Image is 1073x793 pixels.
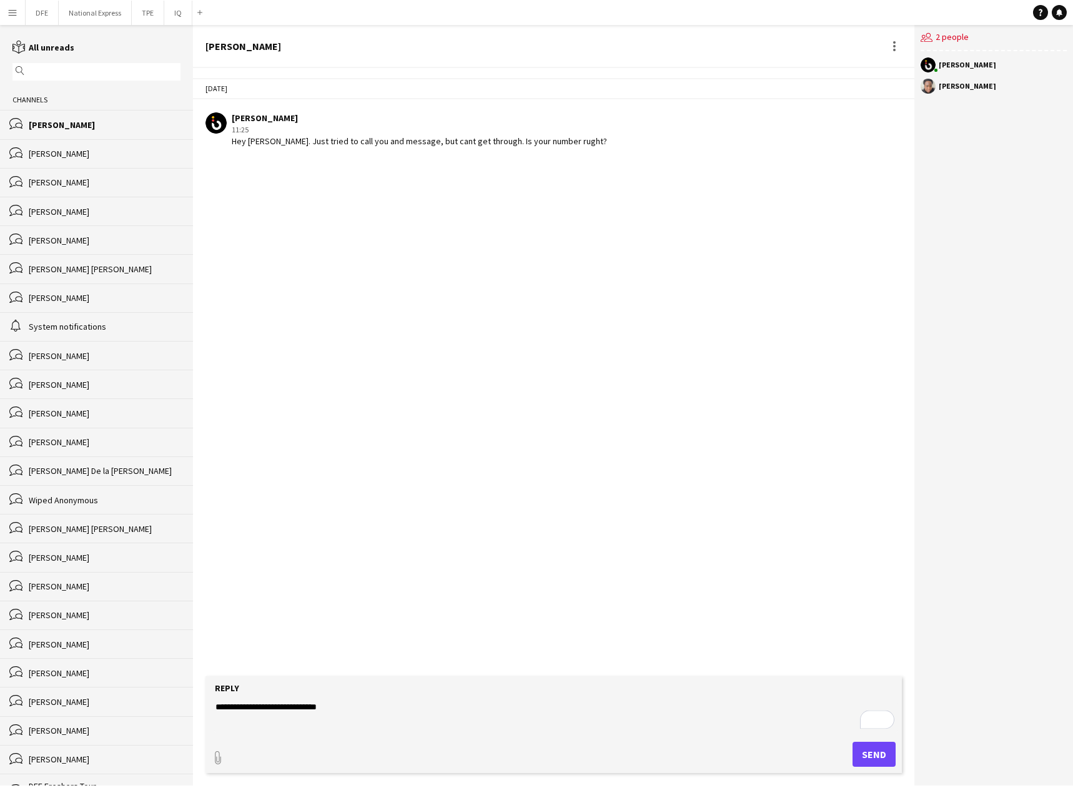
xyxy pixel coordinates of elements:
[59,1,132,25] button: National Express
[29,235,180,246] div: [PERSON_NAME]
[29,148,180,159] div: [PERSON_NAME]
[232,112,607,124] div: [PERSON_NAME]
[232,124,607,135] div: 11:25
[132,1,164,25] button: TPE
[29,609,180,621] div: [PERSON_NAME]
[29,408,180,419] div: [PERSON_NAME]
[29,321,180,332] div: System notifications
[29,119,180,131] div: [PERSON_NAME]
[29,465,180,476] div: [PERSON_NAME] De la [PERSON_NAME]
[193,78,914,99] div: [DATE]
[29,581,180,592] div: [PERSON_NAME]
[26,1,59,25] button: DFE
[29,495,180,506] div: Wiped Anonymous
[214,701,898,733] textarea: To enrich screen reader interactions, please activate Accessibility in Grammarly extension settings
[29,206,180,217] div: [PERSON_NAME]
[29,523,180,534] div: [PERSON_NAME] [PERSON_NAME]
[29,379,180,390] div: [PERSON_NAME]
[215,682,239,694] label: Reply
[232,135,607,147] div: Hey [PERSON_NAME]. Just tried to call you and message, but cant get through. Is your number rught?
[29,667,180,679] div: [PERSON_NAME]
[29,781,180,792] div: DFE Freshers Tour
[29,264,180,275] div: [PERSON_NAME] [PERSON_NAME]
[12,42,74,53] a: All unreads
[29,696,180,707] div: [PERSON_NAME]
[921,25,1067,51] div: 2 people
[29,754,180,765] div: [PERSON_NAME]
[29,350,180,362] div: [PERSON_NAME]
[29,436,180,448] div: [PERSON_NAME]
[164,1,192,25] button: IQ
[939,61,996,69] div: [PERSON_NAME]
[29,292,180,303] div: [PERSON_NAME]
[853,742,896,767] button: Send
[29,177,180,188] div: [PERSON_NAME]
[29,552,180,563] div: [PERSON_NAME]
[29,639,180,650] div: [PERSON_NAME]
[205,41,281,52] div: [PERSON_NAME]
[939,82,996,90] div: [PERSON_NAME]
[29,725,180,736] div: [PERSON_NAME]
